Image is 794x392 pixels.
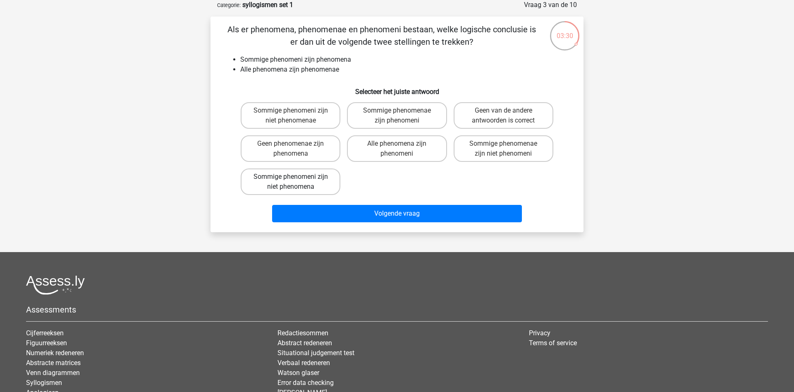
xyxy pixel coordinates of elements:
[529,329,550,337] a: Privacy
[241,135,340,162] label: Geen phenomenae zijn phenomena
[242,1,293,9] strong: syllogismen set 1
[241,168,340,195] label: Sommige phenomeni zijn niet phenomena
[277,329,328,337] a: Redactiesommen
[217,2,241,8] small: Categorie:
[454,135,553,162] label: Sommige phenomenae zijn niet phenomeni
[277,339,332,347] a: Abstract redeneren
[277,359,330,367] a: Verbaal redeneren
[240,55,570,65] li: Sommige phenomeni zijn phenomena
[347,102,447,129] label: Sommige phenomenae zijn phenomeni
[272,205,522,222] button: Volgende vraag
[454,102,553,129] label: Geen van de andere antwoorden is correct
[26,379,62,387] a: Syllogismen
[26,369,80,377] a: Venn diagrammen
[549,20,580,41] div: 03:30
[26,305,768,315] h5: Assessments
[529,339,577,347] a: Terms of service
[26,349,84,357] a: Numeriek redeneren
[347,135,447,162] label: Alle phenomena zijn phenomeni
[26,275,85,295] img: Assessly logo
[224,81,570,96] h6: Selecteer het juiste antwoord
[26,329,64,337] a: Cijferreeksen
[241,102,340,129] label: Sommige phenomeni zijn niet phenomenae
[240,65,570,75] li: Alle phenomena zijn phenomenae
[26,359,81,367] a: Abstracte matrices
[277,379,334,387] a: Error data checking
[277,369,319,377] a: Watson glaser
[26,339,67,347] a: Figuurreeksen
[277,349,354,357] a: Situational judgement test
[224,23,539,48] p: Als er phenomena, phenomenae en phenomeni bestaan, welke logische conclusie is er dan uit de volg...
